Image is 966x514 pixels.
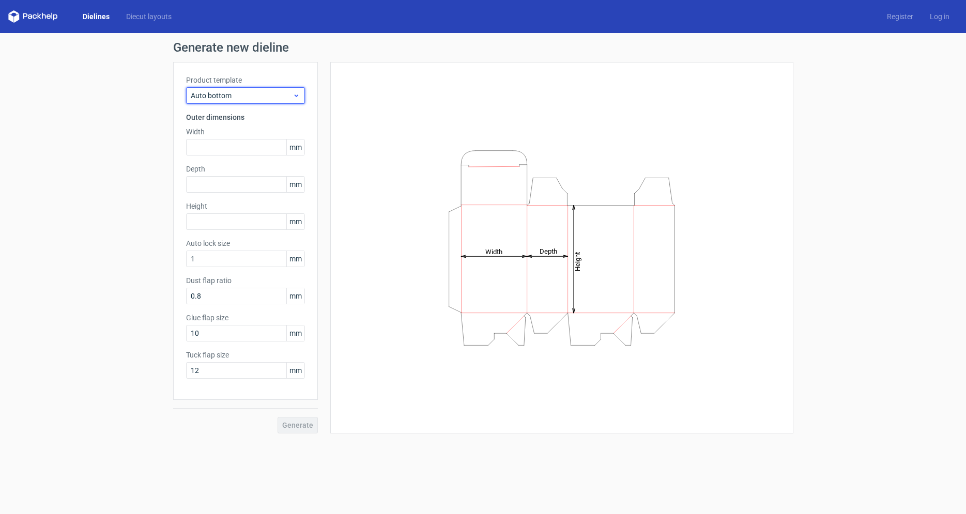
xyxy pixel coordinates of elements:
[186,350,305,360] label: Tuck flap size
[186,127,305,137] label: Width
[879,11,922,22] a: Register
[186,313,305,323] label: Glue flap size
[286,177,304,192] span: mm
[191,90,293,101] span: Auto bottom
[286,139,304,155] span: mm
[286,251,304,267] span: mm
[286,214,304,229] span: mm
[186,75,305,85] label: Product template
[286,288,304,304] span: mm
[485,247,502,255] tspan: Width
[118,11,180,22] a: Diecut layouts
[186,238,305,248] label: Auto lock size
[286,325,304,341] span: mm
[173,41,793,54] h1: Generate new dieline
[186,201,305,211] label: Height
[186,275,305,286] label: Dust flap ratio
[186,164,305,174] label: Depth
[286,363,304,378] span: mm
[74,11,118,22] a: Dielines
[922,11,958,22] a: Log in
[539,247,557,255] tspan: Depth
[573,252,581,271] tspan: Height
[186,112,305,122] h3: Outer dimensions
